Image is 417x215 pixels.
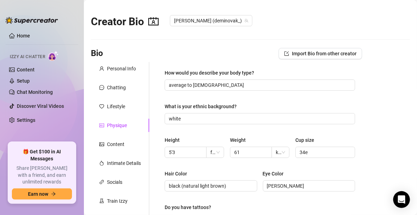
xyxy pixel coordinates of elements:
div: Cup size [295,136,314,144]
span: link [99,180,104,185]
a: Content [17,67,35,72]
div: What is your ethnic background? [165,103,237,110]
span: Earn now [28,191,48,197]
label: Do you have tattoos? [165,203,216,211]
div: How would you describe your body type? [165,69,254,77]
span: ft [210,147,220,158]
input: Cup size [300,148,350,156]
span: Import Bio from other creator [292,51,357,56]
span: experiment [99,199,104,203]
div: Chatting [107,84,126,91]
input: Eye Color [267,182,350,190]
span: picture [99,142,104,147]
input: Weight [234,148,266,156]
span: 🎁 Get $100 in AI Messages [12,148,72,162]
div: Open Intercom Messenger [393,191,410,208]
h3: Bio [91,48,103,59]
button: Import Bio from other creator [279,48,362,59]
label: Weight [230,136,251,144]
div: Weight [230,136,246,144]
a: Home [17,33,30,39]
span: message [99,85,104,90]
label: Cup size [295,136,319,144]
span: idcard [99,123,104,128]
a: Setup [17,78,30,84]
span: Demi (deminovak_) [174,15,248,26]
input: What is your ethnic background? [169,115,350,123]
a: Settings [17,117,35,123]
div: Physique [107,122,127,129]
span: heart [99,104,104,109]
button: Earn nowarrow-right [12,188,72,200]
div: Do you have tattoos? [165,203,211,211]
h2: Creator Bio [91,15,159,28]
label: Height [165,136,185,144]
div: Intimate Details [107,159,141,167]
label: How would you describe your body type? [165,69,259,77]
span: Izzy AI Chatter [10,54,45,60]
input: How would you describe your body type? [169,81,350,89]
div: Content [107,140,124,148]
span: kg [276,147,285,158]
label: Eye Color [263,170,289,178]
div: Train Izzy [107,197,128,205]
span: import [284,51,289,56]
div: Eye Color [263,170,284,178]
div: Hair Color [165,170,187,178]
span: Share [PERSON_NAME] with a friend, and earn unlimited rewards [12,165,72,186]
span: contacts [148,16,159,27]
a: Chat Monitoring [17,89,53,95]
img: logo-BBDzfeDw.svg [6,17,58,24]
img: AI Chatter [48,51,59,61]
label: Hair Color [165,170,192,178]
label: What is your ethnic background? [165,103,242,110]
div: Height [165,136,180,144]
input: Height [169,148,201,156]
div: Socials [107,178,122,186]
input: Hair Color [169,182,252,190]
span: team [244,19,249,23]
div: Lifestyle [107,103,125,110]
div: Personal Info [107,65,136,72]
span: fire [99,161,104,166]
span: user [99,66,104,71]
span: arrow-right [51,192,56,196]
a: Discover Viral Videos [17,103,64,109]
